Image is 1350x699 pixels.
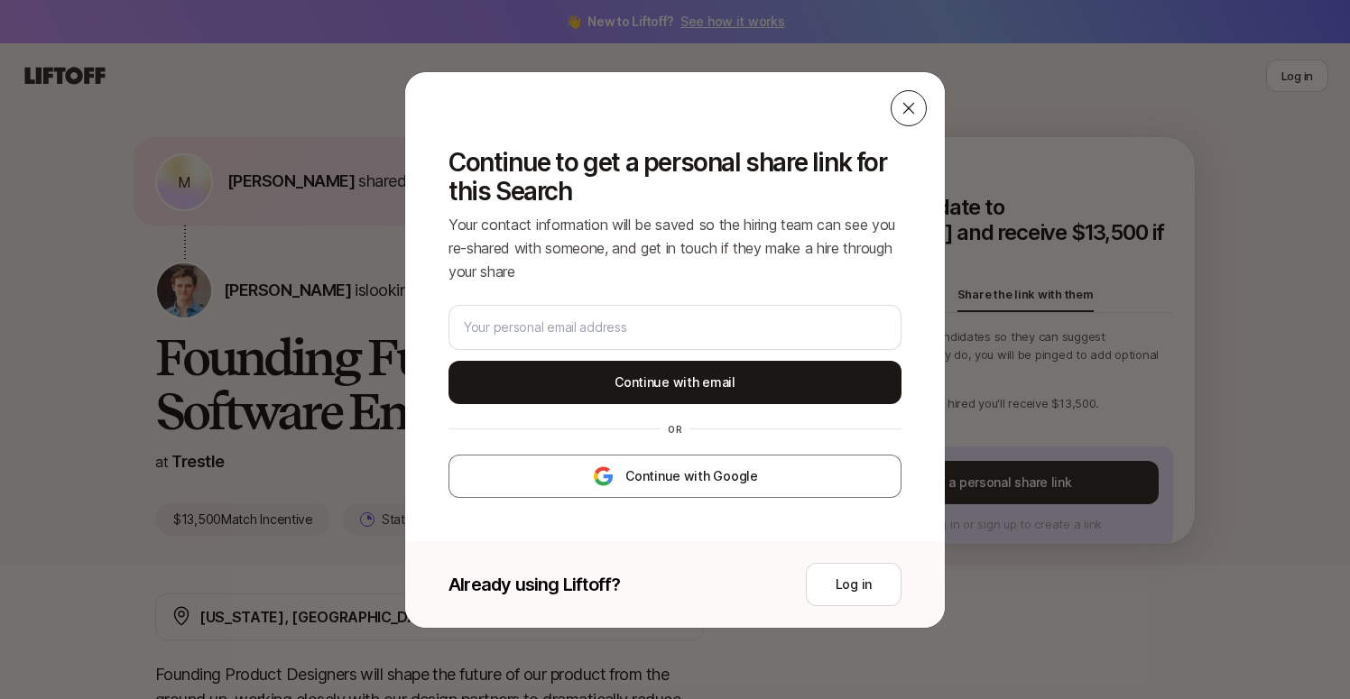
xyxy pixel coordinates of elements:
[448,361,902,404] button: Continue with email
[464,317,886,338] input: Your personal email address
[448,572,620,597] p: Already using Liftoff?
[448,148,902,206] p: Continue to get a personal share link for this Search
[448,455,902,498] button: Continue with Google
[448,213,902,283] p: Your contact information will be saved so the hiring team can see you re-shared with someone, and...
[661,422,689,437] div: or
[592,465,615,487] img: google-logo
[806,563,902,606] button: Log in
